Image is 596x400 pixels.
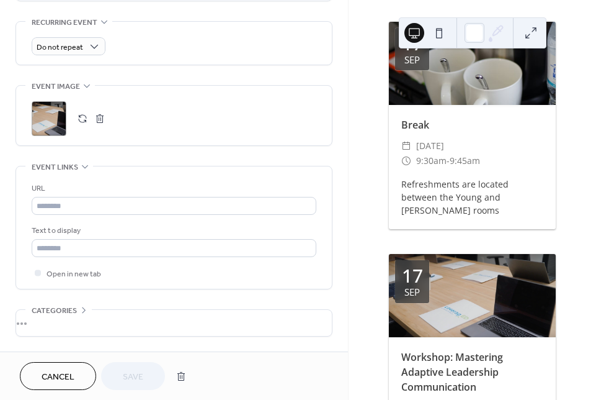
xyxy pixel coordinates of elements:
span: Recurring event [32,16,97,29]
div: URL [32,182,314,195]
span: Event image [32,80,80,93]
div: Text to display [32,224,314,237]
div: Sep [404,55,420,65]
span: Do not repeat [37,40,83,55]
button: Cancel [20,362,96,390]
div: ; [32,101,66,136]
span: Open in new tab [47,268,101,281]
span: 9:45am [450,153,480,168]
span: Event links [32,161,78,174]
div: Workshop: Mastering Adaptive Leadership Communication [389,350,556,394]
span: Cancel [42,371,74,384]
span: [DATE] [416,139,444,153]
span: - [447,153,450,168]
div: Break [389,117,556,132]
span: Categories [32,304,77,317]
div: Refreshments are located between the Young and [PERSON_NAME] rooms [389,178,556,217]
div: ​ [401,139,411,153]
div: Sep [404,288,420,297]
span: 9:30am [416,153,447,168]
div: ​ [401,153,411,168]
div: 17 [402,34,423,53]
div: 17 [402,266,423,285]
div: ••• [16,310,332,336]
